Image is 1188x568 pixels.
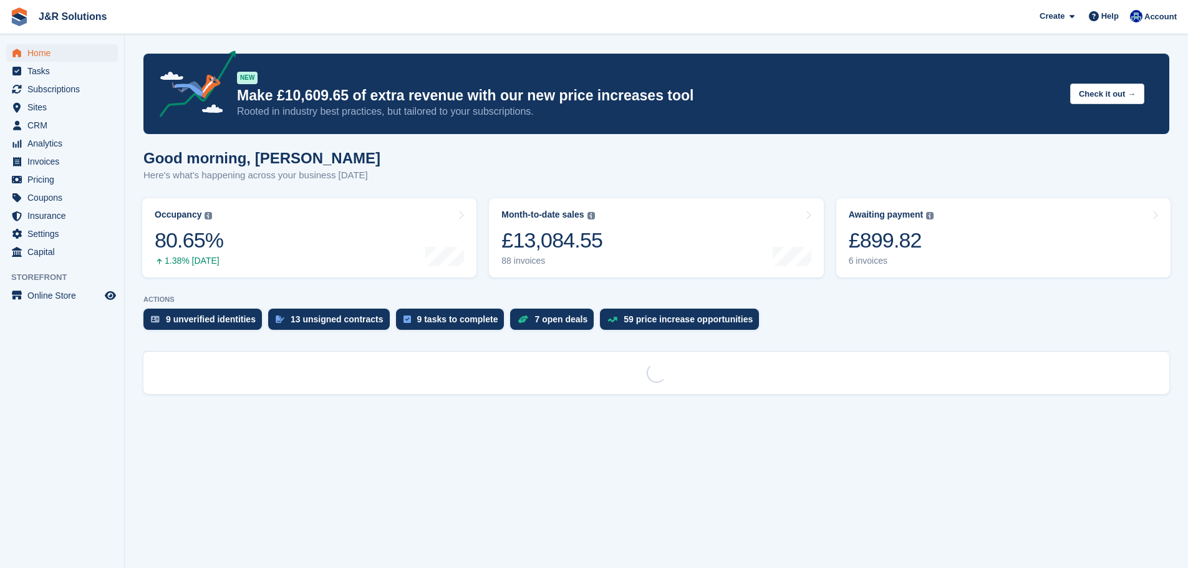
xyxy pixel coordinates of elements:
[27,80,102,98] span: Subscriptions
[268,309,396,336] a: 13 unsigned contracts
[143,296,1169,304] p: ACTIONS
[607,317,617,322] img: price_increase_opportunities-93ffe204e8149a01c8c9dc8f82e8f89637d9d84a8eef4429ea346261dce0b2c0.svg
[27,117,102,134] span: CRM
[143,309,268,336] a: 9 unverified identities
[1144,11,1177,23] span: Account
[849,209,924,220] div: Awaiting payment
[155,209,201,220] div: Occupancy
[142,198,476,277] a: Occupancy 80.65% 1.38% [DATE]
[849,228,934,253] div: £899.82
[27,243,102,261] span: Capital
[501,256,602,266] div: 88 invoices
[6,117,118,134] a: menu
[849,256,934,266] div: 6 invoices
[155,228,223,253] div: 80.65%
[6,135,118,152] a: menu
[534,314,587,324] div: 7 open deals
[510,309,600,336] a: 7 open deals
[6,99,118,116] a: menu
[276,315,284,323] img: contract_signature_icon-13c848040528278c33f63329250d36e43548de30e8caae1d1a13099fd9432cc5.svg
[11,271,124,284] span: Storefront
[600,309,765,336] a: 59 price increase opportunities
[6,80,118,98] a: menu
[6,171,118,188] a: menu
[6,287,118,304] a: menu
[27,44,102,62] span: Home
[836,198,1171,277] a: Awaiting payment £899.82 6 invoices
[1130,10,1142,22] img: Macie Adcock
[1040,10,1065,22] span: Create
[27,207,102,224] span: Insurance
[151,315,160,323] img: verify_identity-adf6edd0f0f0b5bbfe63781bf79b02c33cf7c696d77639b501bdc392416b5a36.svg
[6,243,118,261] a: menu
[27,99,102,116] span: Sites
[587,212,595,219] img: icon-info-grey-7440780725fd019a000dd9b08b2336e03edf1995a4989e88bcd33f0948082b44.svg
[6,44,118,62] a: menu
[205,212,212,219] img: icon-info-grey-7440780725fd019a000dd9b08b2336e03edf1995a4989e88bcd33f0948082b44.svg
[6,225,118,243] a: menu
[103,288,118,303] a: Preview store
[518,315,528,324] img: deal-1b604bf984904fb50ccaf53a9ad4b4a5d6e5aea283cecdc64d6e3604feb123c2.svg
[27,171,102,188] span: Pricing
[10,7,29,26] img: stora-icon-8386f47178a22dfd0bd8f6a31ec36ba5ce8667c1dd55bd0f319d3a0aa187defe.svg
[6,62,118,80] a: menu
[27,287,102,304] span: Online Store
[27,225,102,243] span: Settings
[6,207,118,224] a: menu
[34,6,112,27] a: J&R Solutions
[624,314,753,324] div: 59 price increase opportunities
[155,256,223,266] div: 1.38% [DATE]
[237,105,1060,118] p: Rooted in industry best practices, but tailored to your subscriptions.
[1101,10,1119,22] span: Help
[27,135,102,152] span: Analytics
[27,189,102,206] span: Coupons
[6,189,118,206] a: menu
[417,314,498,324] div: 9 tasks to complete
[27,153,102,170] span: Invoices
[237,72,258,84] div: NEW
[396,309,511,336] a: 9 tasks to complete
[291,314,384,324] div: 13 unsigned contracts
[501,228,602,253] div: £13,084.55
[403,315,411,323] img: task-75834270c22a3079a89374b754ae025e5fb1db73e45f91037f5363f120a921f8.svg
[501,209,584,220] div: Month-to-date sales
[6,153,118,170] a: menu
[237,87,1060,105] p: Make £10,609.65 of extra revenue with our new price increases tool
[166,314,256,324] div: 9 unverified identities
[143,150,380,166] h1: Good morning, [PERSON_NAME]
[143,168,380,183] p: Here's what's happening across your business [DATE]
[489,198,823,277] a: Month-to-date sales £13,084.55 88 invoices
[926,212,934,219] img: icon-info-grey-7440780725fd019a000dd9b08b2336e03edf1995a4989e88bcd33f0948082b44.svg
[27,62,102,80] span: Tasks
[149,51,236,122] img: price-adjustments-announcement-icon-8257ccfd72463d97f412b2fc003d46551f7dbcb40ab6d574587a9cd5c0d94...
[1070,84,1144,104] button: Check it out →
